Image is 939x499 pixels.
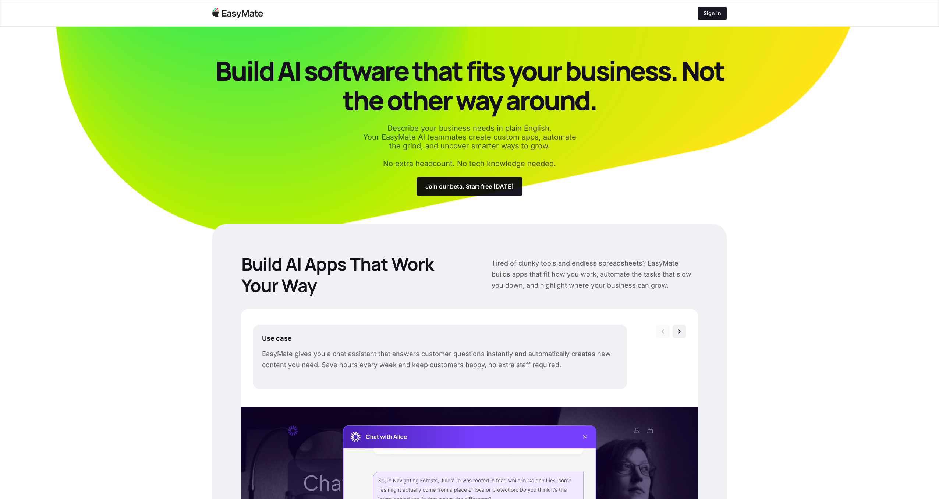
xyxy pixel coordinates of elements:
[492,258,698,291] p: Tired of clunky tools and endless spreadsheets? EasyMate builds apps that fit how you work, autom...
[262,348,618,370] p: EasyMate gives you a chat assistant that answers customer questions instantly and automatically c...
[212,56,727,115] p: Build AI software that fits your business. Not the other way around.
[698,7,727,20] a: Sign in
[262,334,618,342] p: Use case
[425,183,514,190] p: Join our beta. Start free [DATE]
[359,124,580,150] p: Describe your business needs in plain English. Your EasyMate AI teammates create custom apps, aut...
[241,253,468,296] p: Build AI Apps That Work Your Way
[383,159,556,168] p: No extra headcount. No tech knowledge needed.
[704,10,721,17] p: Sign in
[417,177,522,196] a: Join our beta. Start free [DATE]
